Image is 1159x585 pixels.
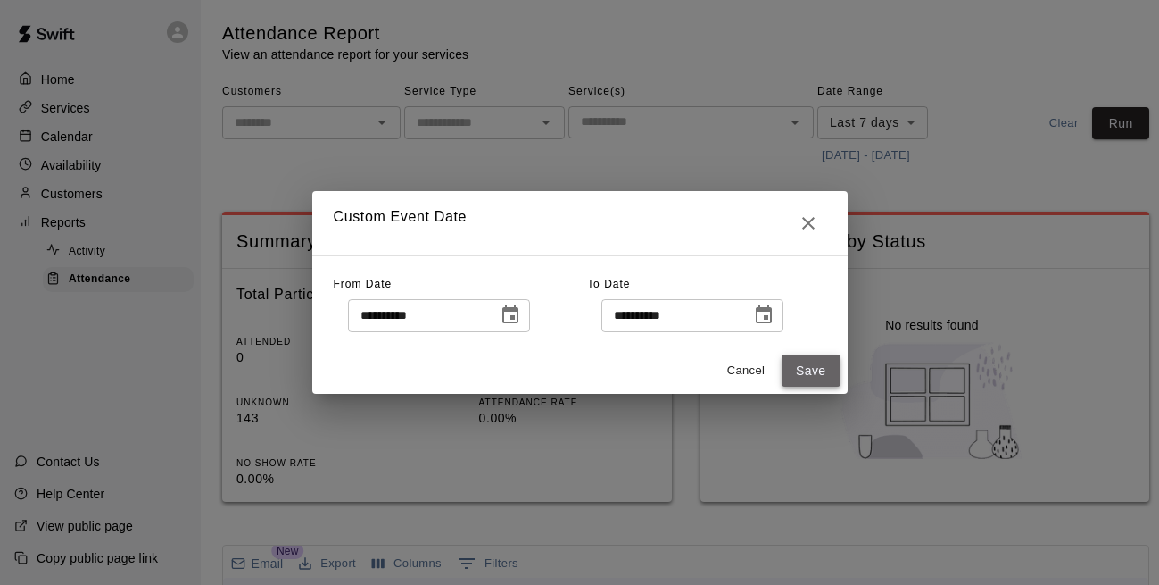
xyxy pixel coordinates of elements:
[334,278,393,290] span: From Date
[587,278,630,290] span: To Date
[717,357,774,385] button: Cancel
[493,297,528,333] button: Choose date, selected date is Aug 12, 2025
[791,205,826,241] button: Close
[312,191,848,255] h2: Custom Event Date
[782,355,840,388] button: Save
[746,297,782,333] button: Choose date, selected date is Aug 12, 2025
